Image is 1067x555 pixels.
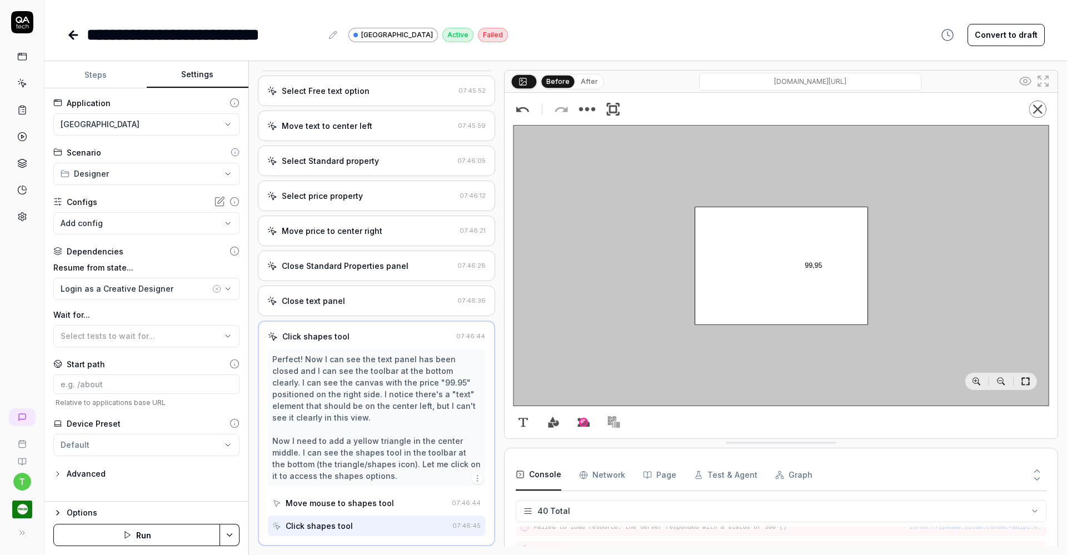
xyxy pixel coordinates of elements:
div: Click shapes tool [286,520,353,532]
div: Device Preset [67,418,121,429]
button: Designer [53,163,240,185]
span: [GEOGRAPHIC_DATA] [361,30,433,40]
span: Select tests to wait for... [61,331,155,341]
img: Pricer.com Logo [12,499,32,519]
div: Scenario [67,147,101,158]
button: View version history [934,24,961,46]
button: Move mouse to shapes tool07:46:44 [268,493,485,513]
button: 278-995459a051009ea8.js [958,545,1042,554]
time: 07:46:12 [460,192,486,199]
a: Documentation [4,448,39,466]
div: Select Standard property [282,155,379,167]
time: 07:46:05 [457,157,486,164]
span: Designer [74,168,109,179]
button: lorem://ipsumd.sitam.consec-adipi.eli/sed/doeiu/tempo/?inc=utlab%5E%7D%0Magn.aliqu.enimad-minim.v... [909,523,1042,532]
button: Login as a Creative Designer [53,278,240,300]
div: Select Free text option [282,85,370,97]
label: Wait for... [53,309,240,321]
div: Options [67,506,240,519]
div: Active [442,28,473,42]
div: Application [67,97,111,109]
span: Relative to applications base URL [53,398,240,407]
div: Default [61,439,89,451]
div: Perfect! Now I can see the text panel has been closed and I can see the toolbar at the bottom cle... [272,353,481,482]
button: Options [53,506,240,519]
pre: Error loading font [PERSON_NAME]-Regular: [533,545,1042,554]
button: Convert to draft [968,24,1045,46]
button: Page [643,459,676,491]
button: Graph [775,459,812,491]
button: Before [542,75,575,87]
button: Steps [44,62,147,88]
img: Screenshot [505,93,1058,438]
div: Configs [67,196,97,208]
div: Close text panel [282,295,345,307]
time: 07:45:59 [458,122,486,129]
button: [GEOGRAPHIC_DATA] [53,113,240,136]
button: Default [53,434,240,456]
div: Dependencies [67,246,123,257]
button: Show all interative elements [1016,72,1034,90]
button: After [576,76,602,88]
button: Console [516,459,561,491]
a: [GEOGRAPHIC_DATA] [348,27,438,42]
div: Move text to center left [282,120,372,132]
label: Resume from state... [53,262,240,273]
div: Start path [67,358,105,370]
div: Login as a Creative Designer [61,283,210,294]
button: Click shapes tool07:46:45 [268,516,485,536]
div: Move price to center right [282,225,382,237]
div: Move mouse to shapes tool [286,497,394,509]
button: Test & Agent [694,459,757,491]
input: e.g. /about [53,374,240,394]
time: 07:46:21 [460,227,486,234]
div: Select price property [282,190,363,202]
div: Click shapes tool [282,331,350,342]
button: Network [579,459,625,491]
a: Book a call with us [4,431,39,448]
time: 07:46:45 [452,522,481,529]
button: Settings [147,62,249,88]
button: Pricer.com Logo [4,491,39,522]
button: Open in full screen [1034,72,1052,90]
button: Select tests to wait for... [53,325,240,347]
time: 07:46:36 [457,297,486,304]
a: New conversation [9,408,36,426]
button: Advanced [53,467,106,481]
div: Close Standard Properties panel [282,260,408,272]
button: Run [53,524,220,546]
span: [GEOGRAPHIC_DATA] [61,118,139,130]
time: 07:46:28 [457,262,486,269]
div: Failed [478,28,508,42]
time: 07:45:52 [458,87,486,94]
div: Advanced [67,467,106,481]
time: 07:46:44 [456,332,485,340]
pre: Failed to load resource: the server responded with a status of 500 () [533,523,1042,532]
button: t [13,473,31,491]
time: 07:46:44 [452,499,481,507]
